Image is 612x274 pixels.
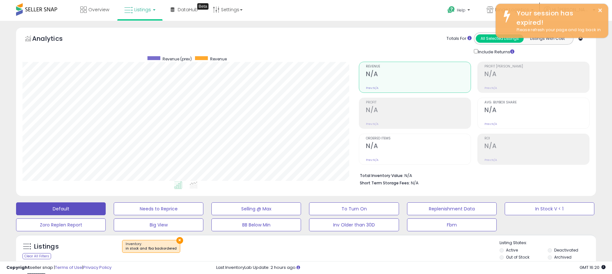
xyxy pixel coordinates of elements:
p: Listing States: [500,240,596,246]
small: Prev: N/A [366,122,378,126]
div: Clear All Filters [22,253,51,259]
small: Prev: N/A [484,158,497,162]
span: Listings [134,6,151,13]
button: Fbm [407,218,497,231]
div: Totals For [447,36,472,42]
a: Help [442,1,476,21]
span: Profit [PERSON_NAME] [484,65,589,68]
button: Zoro Replen Report [16,218,106,231]
b: Short Term Storage Fees: [360,180,410,186]
span: Profit [366,101,471,104]
h2: N/A [366,70,471,79]
i: Get Help [447,6,455,14]
div: Last InventoryLab Update: 2 hours ago. [216,265,606,271]
span: ROI [484,137,589,140]
h2: N/A [484,70,589,79]
h2: N/A [366,142,471,151]
h2: N/A [484,106,589,115]
div: Tooltip anchor [197,3,208,10]
span: Revenue [210,56,227,62]
button: × [598,6,603,14]
small: Prev: N/A [366,86,378,90]
label: Deactivated [554,247,578,253]
a: Terms of Use [55,264,82,270]
h5: Analytics [32,34,75,45]
span: Revenue [366,65,471,68]
div: in stock and fba backordered [126,246,177,251]
small: Prev: N/A [366,158,378,162]
div: Include Returns [469,48,522,55]
button: × [176,237,183,244]
h2: N/A [484,142,589,151]
button: Needs to Reprice [114,202,203,215]
button: To Turn On [309,202,399,215]
a: Privacy Policy [83,264,111,270]
button: In Stock V < 1 [505,202,594,215]
span: Avg. Buybox Share [484,101,589,104]
span: Help [457,7,466,13]
label: Active [506,247,518,253]
span: N/A [411,180,419,186]
button: Big View [114,218,203,231]
button: BB Below Min [211,218,301,231]
div: Your session has expired! [512,9,603,27]
small: Prev: N/A [484,86,497,90]
span: 2025-09-7 16:20 GMT [580,264,606,270]
button: Replenishment Data [407,202,497,215]
span: Binge Logistics [495,6,529,13]
button: All Selected Listings [476,34,524,43]
button: Default [16,202,106,215]
label: Archived [554,254,572,260]
span: Revenue (prev) [163,56,192,62]
b: Total Inventory Value: [360,173,404,178]
span: DataHub [178,6,198,13]
strong: Copyright [6,264,30,270]
div: seller snap | | [6,265,111,271]
li: N/A [360,171,585,179]
div: Please refresh your page and log back in [512,27,603,33]
label: Out of Stock [506,254,529,260]
h5: Listings [34,242,59,251]
span: Ordered Items [366,137,471,140]
span: Inventory : [126,242,177,251]
span: Overview [88,6,109,13]
button: Selling @ Max [211,202,301,215]
button: Listings With Cost [523,34,571,43]
small: Prev: N/A [484,122,497,126]
button: Inv Older than 30D [309,218,399,231]
h2: N/A [366,106,471,115]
